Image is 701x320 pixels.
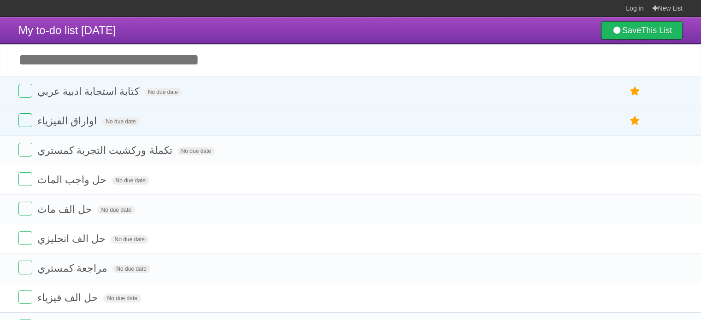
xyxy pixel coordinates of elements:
[18,84,32,98] label: Done
[18,172,32,186] label: Done
[112,265,150,273] span: No due date
[37,174,109,186] span: حل واجب الماث
[626,84,644,99] label: Star task
[626,113,644,128] label: Star task
[102,117,139,126] span: No due date
[37,86,141,97] span: كتابة استجابة ادبية عربي
[177,147,215,155] span: No due date
[103,294,141,303] span: No due date
[144,88,182,96] span: No due date
[18,202,32,215] label: Done
[18,231,32,245] label: Done
[37,204,94,215] span: حل الف ماث
[18,113,32,127] label: Done
[112,176,149,185] span: No due date
[37,292,100,303] span: حل الف فيزياء
[37,233,108,244] span: حل الف انجليزي
[111,235,148,244] span: No due date
[18,24,116,36] span: My to-do list [DATE]
[18,261,32,274] label: Done
[37,115,99,127] span: اواراق الفيزياء
[97,206,135,214] span: No due date
[641,26,672,35] b: This List
[37,145,174,156] span: تكملة وركشيت التجربة كمستري
[37,262,110,274] span: مراجعة كمستري
[18,290,32,304] label: Done
[18,143,32,157] label: Done
[601,21,683,40] a: SaveThis List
